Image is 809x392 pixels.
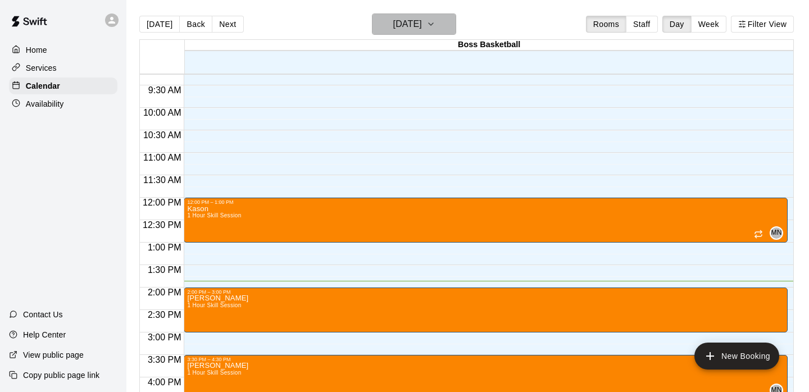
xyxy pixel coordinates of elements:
[26,98,64,110] p: Availability
[771,227,781,239] span: MN
[212,16,243,33] button: Next
[145,377,184,387] span: 4:00 PM
[140,198,184,207] span: 12:00 PM
[731,16,794,33] button: Filter View
[662,16,692,33] button: Day
[185,40,793,51] div: Boss Basketball
[140,153,184,162] span: 11:00 AM
[187,199,784,205] div: 12:00 PM – 1:00 PM
[23,370,99,381] p: Copy public page link
[179,16,212,33] button: Back
[140,130,184,140] span: 10:30 AM
[586,16,626,33] button: Rooms
[187,289,784,295] div: 2:00 PM – 3:00 PM
[26,44,47,56] p: Home
[9,95,117,112] a: Availability
[145,288,184,297] span: 2:00 PM
[26,80,60,92] p: Calendar
[184,198,788,243] div: 12:00 PM – 1:00 PM: Kason
[146,85,184,95] span: 9:30 AM
[187,302,241,308] span: 1 Hour Skill Session
[145,265,184,275] span: 1:30 PM
[9,42,117,58] a: Home
[694,343,779,370] button: add
[140,220,184,230] span: 12:30 PM
[23,309,63,320] p: Contact Us
[187,357,784,362] div: 3:30 PM – 4:30 PM
[145,310,184,320] span: 2:30 PM
[140,108,184,117] span: 10:00 AM
[393,16,422,32] h6: [DATE]
[145,243,184,252] span: 1:00 PM
[145,355,184,364] span: 3:30 PM
[187,370,241,376] span: 1 Hour Skill Session
[139,16,180,33] button: [DATE]
[9,78,117,94] a: Calendar
[140,175,184,185] span: 11:30 AM
[23,349,84,361] p: View public page
[774,226,783,240] span: Michael Nunes
[754,230,763,239] span: Recurring event
[184,288,788,332] div: 2:00 PM – 3:00 PM: Julian
[691,16,726,33] button: Week
[770,226,783,240] div: Michael Nunes
[145,332,184,342] span: 3:00 PM
[26,62,57,74] p: Services
[626,16,658,33] button: Staff
[372,13,456,35] button: [DATE]
[187,212,241,218] span: 1 Hour Skill Session
[23,329,66,340] p: Help Center
[9,60,117,76] a: Services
